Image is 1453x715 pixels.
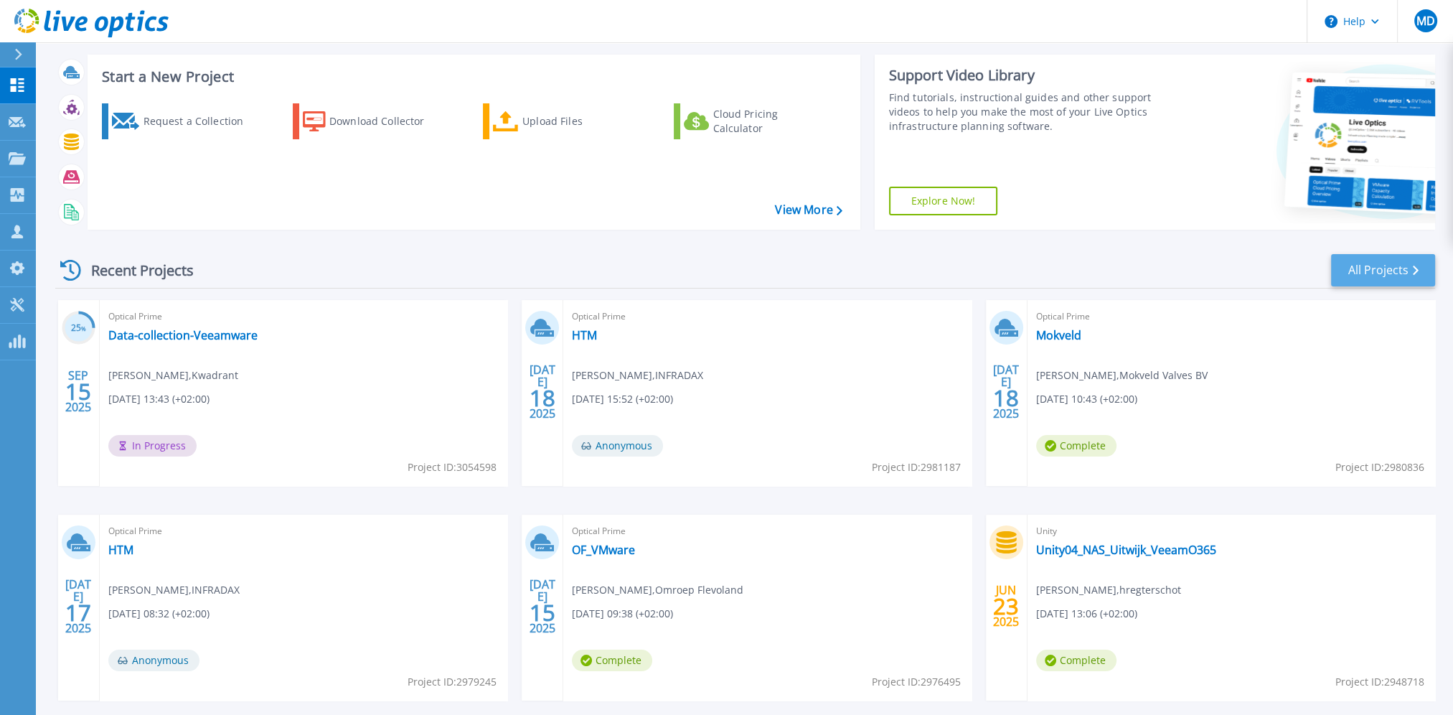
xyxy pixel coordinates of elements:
[108,606,210,622] span: [DATE] 08:32 (+02:00)
[889,66,1175,85] div: Support Video Library
[108,435,197,457] span: In Progress
[992,365,1020,418] div: [DATE] 2025
[483,103,643,139] a: Upload Files
[108,523,499,539] span: Optical Prime
[1036,435,1116,457] span: Complete
[572,435,663,457] span: Anonymous
[329,107,444,136] div: Download Collector
[572,309,962,324] span: Optical Prime
[529,365,556,418] div: [DATE] 2025
[65,607,91,619] span: 17
[889,90,1175,134] div: Find tutorials, instructional guides and other support videos to help you make the most of your L...
[1335,674,1424,690] span: Project ID: 2948718
[1335,459,1424,475] span: Project ID: 2980836
[530,607,555,619] span: 15
[1036,650,1116,671] span: Complete
[530,392,555,404] span: 18
[1416,15,1434,27] span: MD
[572,328,597,342] a: HTM
[293,103,453,139] a: Download Collector
[522,107,637,136] div: Upload Files
[108,328,258,342] a: Data-collection-Veeamware
[775,203,842,217] a: View More
[713,107,827,136] div: Cloud Pricing Calculator
[108,543,133,557] a: HTM
[62,320,95,337] h3: 25
[529,580,556,632] div: [DATE] 2025
[108,368,238,383] span: [PERSON_NAME] , Kwadrant
[992,580,1020,632] div: JUN 2025
[65,580,92,632] div: [DATE] 2025
[408,459,497,475] span: Project ID: 3054598
[143,107,258,136] div: Request a Collection
[108,582,240,598] span: [PERSON_NAME] , INFRADAX
[1036,582,1181,598] span: [PERSON_NAME] , hregterschot
[408,674,497,690] span: Project ID: 2979245
[108,309,499,324] span: Optical Prime
[1036,606,1137,622] span: [DATE] 13:06 (+02:00)
[572,582,743,598] span: [PERSON_NAME] , Omroep Flevoland
[674,103,834,139] a: Cloud Pricing Calculator
[65,365,92,418] div: SEP 2025
[1036,309,1426,324] span: Optical Prime
[572,543,635,557] a: OF_VMware
[1331,254,1435,286] a: All Projects
[572,368,703,383] span: [PERSON_NAME] , INFRADAX
[993,392,1019,404] span: 18
[572,606,673,622] span: [DATE] 09:38 (+02:00)
[1036,391,1137,407] span: [DATE] 10:43 (+02:00)
[872,459,961,475] span: Project ID: 2981187
[889,187,998,215] a: Explore Now!
[572,391,673,407] span: [DATE] 15:52 (+02:00)
[65,385,91,398] span: 15
[1036,328,1081,342] a: Mokveld
[81,324,86,332] span: %
[108,650,199,671] span: Anonymous
[102,103,262,139] a: Request a Collection
[55,253,213,288] div: Recent Projects
[102,69,842,85] h3: Start a New Project
[1036,543,1216,557] a: Unity04_NAS_Uitwijk_VeeamO365
[1036,523,1426,539] span: Unity
[108,391,210,407] span: [DATE] 13:43 (+02:00)
[572,523,962,539] span: Optical Prime
[1036,368,1208,383] span: [PERSON_NAME] , Mokveld Valves BV
[572,650,652,671] span: Complete
[872,674,961,690] span: Project ID: 2976495
[993,600,1019,612] span: 23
